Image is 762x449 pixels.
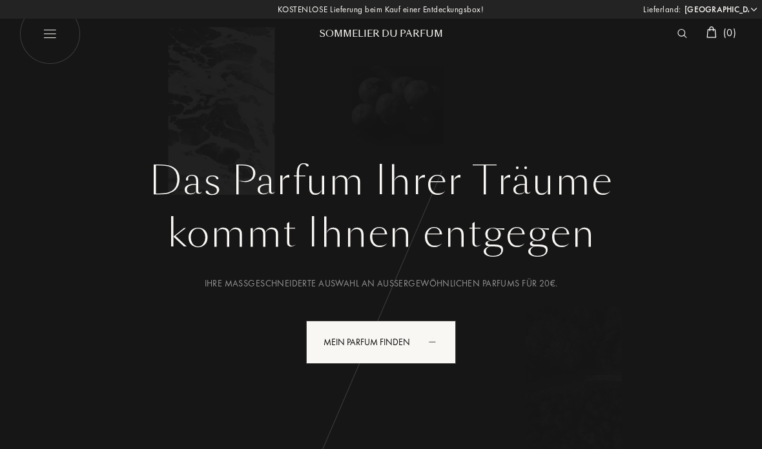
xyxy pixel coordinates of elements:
div: Ihre maßgeschneiderte Auswahl an außergewöhnlichen Parfums für 20€. [29,277,733,290]
img: burger_white.png [19,3,81,65]
a: Mein Parfum findenanimation [296,321,466,364]
h1: Das Parfum Ihrer Träume [29,158,733,205]
span: Lieferland: [643,3,681,16]
div: animation [424,328,450,354]
img: cart_white.svg [706,26,717,38]
img: search_icn_white.svg [677,29,687,38]
div: kommt Ihnen entgegen [29,205,733,263]
div: Sommelier du Parfum [304,27,458,41]
span: ( 0 ) [723,26,736,39]
div: Mein Parfum finden [306,321,456,364]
